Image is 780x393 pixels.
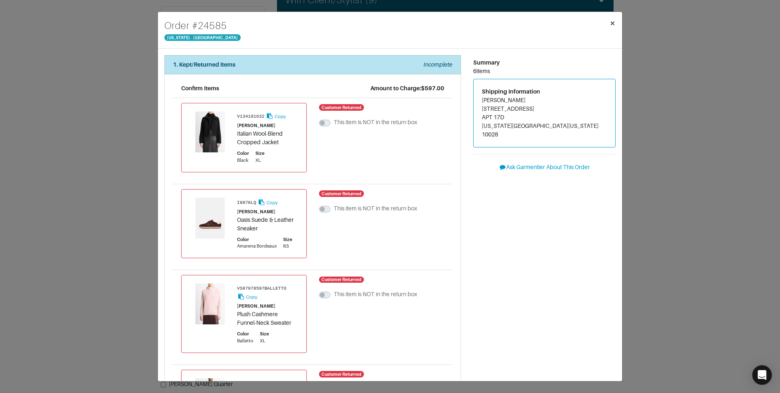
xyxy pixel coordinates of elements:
[473,161,616,174] button: Ask Garmentier About This Order
[237,216,298,233] div: Oasis Suede & Leather Sneaker
[237,200,256,205] small: I8878LQ
[319,104,364,111] span: Customer Returned
[473,67,616,76] div: 6 items
[190,198,230,239] img: Product
[237,292,258,301] button: Copy
[423,61,452,68] em: Incomplete
[257,198,278,207] button: Copy
[237,286,286,291] small: VS87978597BALLETTO
[334,118,417,127] label: This item is NOT in the return box
[266,200,278,205] small: Copy
[260,337,269,344] div: XL
[319,190,364,197] span: Customer Returned
[237,310,298,327] div: Plush Cashmere Funnel-Neck Sweater
[482,96,607,139] address: [PERSON_NAME] [STREET_ADDRESS] APT 17D [US_STATE][GEOGRAPHIC_DATA][US_STATE] 10028
[319,277,364,283] span: Customer Returned
[482,88,540,95] span: Shipping Information
[237,330,253,337] div: Color
[181,84,219,93] div: Confirm Items
[237,114,264,119] small: V134191632
[173,61,235,68] strong: 1. Kept/Returned Items
[237,236,277,243] div: Color
[164,18,241,33] h4: Order # 24585
[237,304,275,308] small: [PERSON_NAME]
[370,84,444,93] div: Amount to Charge: $597.00
[266,112,286,121] button: Copy
[246,295,257,299] small: Copy
[164,34,241,41] span: [US_STATE] - [GEOGRAPHIC_DATA]
[255,150,264,157] div: Size
[190,112,230,152] img: Product
[237,209,275,214] small: [PERSON_NAME]
[260,330,269,337] div: Size
[603,12,622,35] button: Close
[237,243,277,250] div: Amarena Bordeaux
[190,284,230,324] img: Product
[334,290,417,299] label: This item is NOT in the return box
[752,365,772,385] div: Open Intercom Messenger
[237,150,249,157] div: Color
[275,114,286,119] small: Copy
[237,381,306,386] small: V139979778HEATHERGRAPHITE
[319,371,364,377] span: Customer Returned
[473,58,616,67] div: Summary
[255,157,264,164] div: XL
[237,123,275,128] small: [PERSON_NAME]
[237,337,253,344] div: Balletto
[334,204,417,213] label: This item is NOT in the return box
[283,236,292,243] div: Size
[237,157,249,164] div: Black
[237,130,298,147] div: Italian Wool-Blend Cropped Jacket
[283,243,292,250] div: 8.5
[609,18,616,29] span: ×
